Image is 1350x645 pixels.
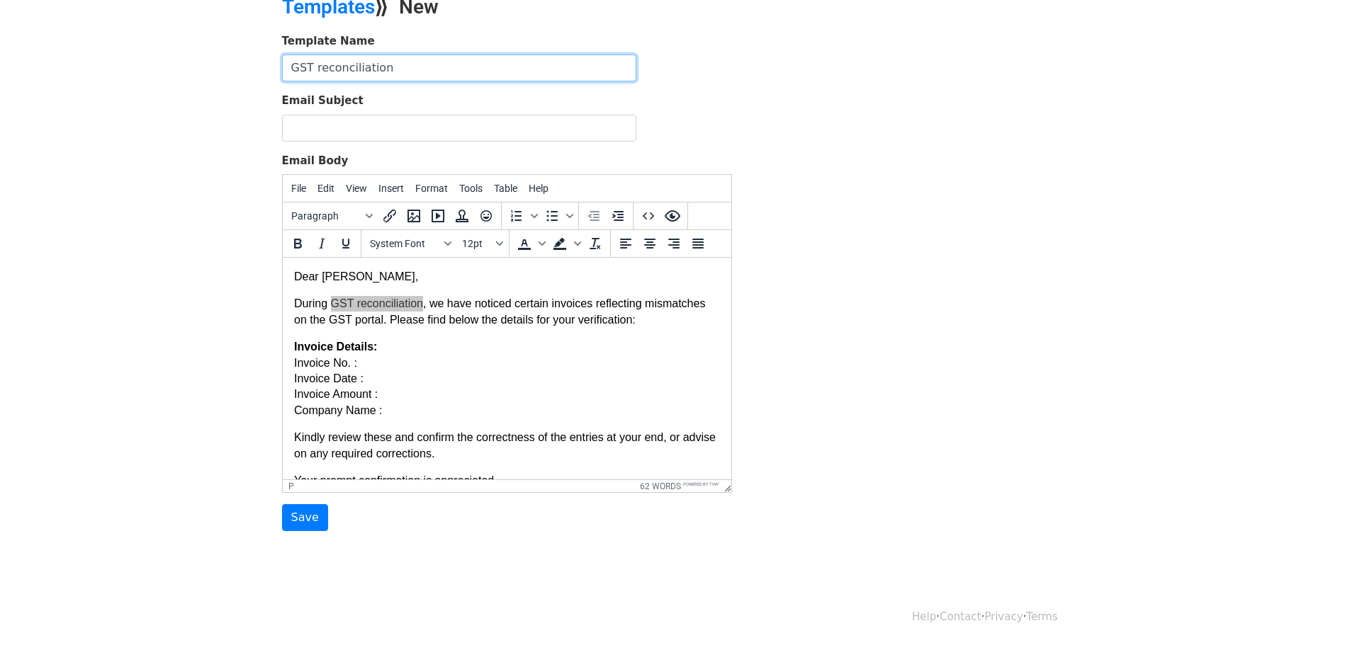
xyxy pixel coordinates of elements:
[583,232,607,256] button: Clear formatting
[494,183,517,194] span: Table
[660,204,685,228] button: Preview
[378,183,404,194] span: Insert
[1026,610,1057,623] a: Terms
[474,204,498,228] button: Emoticons
[912,610,936,623] a: Help
[984,610,1023,623] a: Privacy
[291,183,306,194] span: File
[346,183,367,194] span: View
[505,204,540,228] div: Numbered list
[606,204,630,228] button: Increase indent
[548,232,583,256] div: Background color
[402,204,426,228] button: Insert/edit image
[512,232,548,256] div: Text color
[683,481,719,486] a: Powered by Tiny
[378,204,402,228] button: Insert/edit link
[291,210,361,222] span: Paragraph
[282,504,328,531] input: Save
[370,238,439,249] span: System Font
[1279,577,1350,645] iframe: Chat Widget
[614,232,638,256] button: Align left
[450,204,474,228] button: Insert template
[582,204,606,228] button: Decrease indent
[540,204,575,228] div: Bullet list
[286,232,310,256] button: Bold
[415,183,448,194] span: Format
[719,480,731,492] div: Resize
[282,93,364,109] label: Email Subject
[317,183,334,194] span: Edit
[426,204,450,228] button: Insert/edit media
[288,481,294,491] div: p
[459,183,483,194] span: Tools
[282,33,375,50] label: Template Name
[334,232,358,256] button: Underline
[636,204,660,228] button: Source code
[283,258,731,479] iframe: Rich Text Area. Press ALT-0 for help.
[456,232,506,256] button: Font sizes
[686,232,710,256] button: Justify
[286,204,378,228] button: Blocks
[529,183,549,194] span: Help
[11,215,437,231] p: Your prompt confirmation is appreciated.
[364,232,456,256] button: Fonts
[282,153,349,169] label: Email Body
[640,481,681,491] button: 62 words
[462,238,493,249] span: 12pt
[310,232,334,256] button: Italic
[940,610,981,623] a: Contact
[638,232,662,256] button: Align center
[662,232,686,256] button: Align right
